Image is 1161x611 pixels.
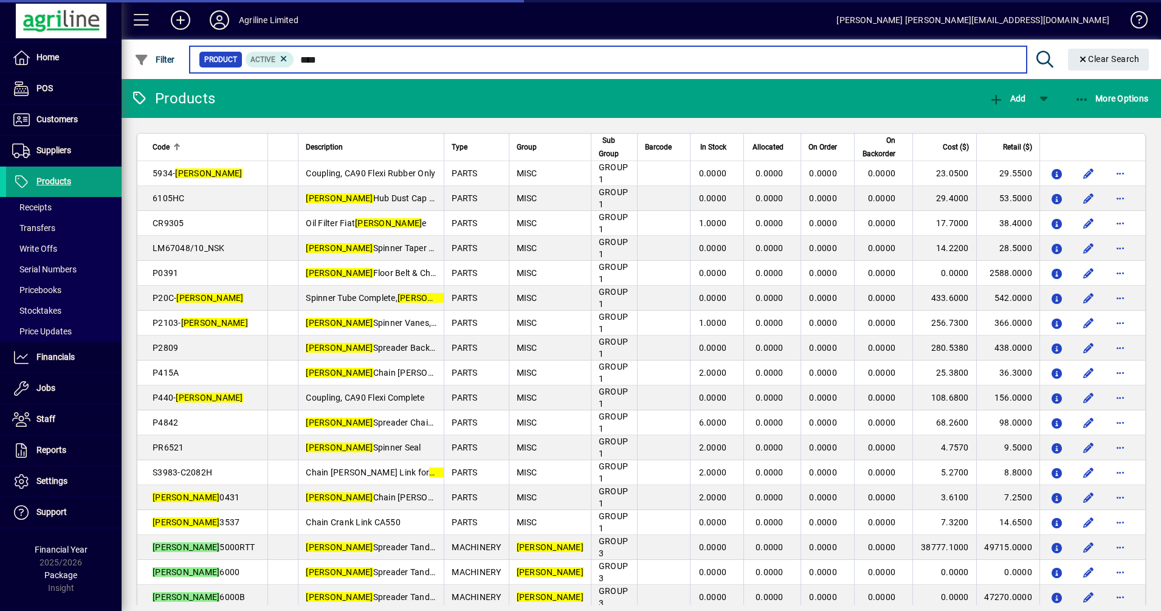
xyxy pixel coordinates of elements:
[306,542,373,552] em: [PERSON_NAME]
[6,105,122,135] a: Customers
[976,261,1039,286] td: 2588.0000
[809,492,837,502] span: 0.0000
[756,468,784,477] span: 0.0000
[599,134,630,161] div: Sub Group
[517,243,537,253] span: MISC
[868,343,896,353] span: 0.0000
[204,54,237,66] span: Product
[756,168,784,178] span: 0.0000
[912,385,976,410] td: 108.6800
[12,202,52,212] span: Receipts
[153,542,255,552] span: 5000RTT
[756,193,784,203] span: 0.0000
[756,318,784,328] span: 0.0000
[599,387,628,409] span: GROUP 1
[1111,388,1130,407] button: More options
[756,517,784,527] span: 0.0000
[868,293,896,303] span: 0.0000
[1111,338,1130,357] button: More options
[306,243,483,253] span: Spinner Taper Roller Bearing
[976,535,1039,560] td: 49715.0000
[986,88,1028,109] button: Add
[808,140,837,154] span: On Order
[756,343,784,353] span: 0.0000
[36,507,67,517] span: Support
[868,168,896,178] span: 0.0000
[809,218,837,228] span: 0.0000
[1079,288,1098,308] button: Edit
[1121,2,1146,42] a: Knowledge Base
[36,83,53,93] span: POS
[1079,388,1098,407] button: Edit
[1079,463,1098,482] button: Edit
[153,268,178,278] span: P0391
[699,418,727,427] span: 6.0000
[153,368,179,378] span: P415A
[517,140,537,154] span: Group
[306,443,373,452] em: [PERSON_NAME]
[699,268,727,278] span: 0.0000
[699,368,727,378] span: 2.0000
[1111,537,1130,557] button: More options
[912,336,976,361] td: 280.5380
[1111,438,1130,457] button: More options
[868,468,896,477] span: 0.0000
[751,140,794,154] div: Allocated
[1079,338,1098,357] button: Edit
[1079,238,1098,258] button: Edit
[6,43,122,73] a: Home
[809,318,837,328] span: 0.0000
[756,393,784,402] span: 0.0000
[153,517,219,527] em: [PERSON_NAME]
[153,492,239,502] span: 0431
[134,55,175,64] span: Filter
[1079,488,1098,507] button: Edit
[976,510,1039,535] td: 14.6500
[6,497,122,528] a: Support
[912,186,976,211] td: 29.4000
[306,168,435,178] span: Coupling, CA90 Flexi Rubber Only
[1072,88,1152,109] button: More Options
[306,140,436,154] div: Description
[699,393,727,402] span: 0.0000
[306,468,552,477] span: Chain [PERSON_NAME] Link for Feeder Wagon
[12,285,61,295] span: Pricebooks
[809,443,837,452] span: 0.0000
[912,286,976,311] td: 433.6000
[599,187,628,209] span: GROUP 1
[976,211,1039,236] td: 38.4000
[868,443,896,452] span: 0.0000
[6,218,122,238] a: Transfers
[809,368,837,378] span: 0.0000
[12,306,61,316] span: Stocktakes
[306,293,562,303] span: Spinner Tube Complete, Spreader, 400mm Mat SS
[599,437,628,458] span: GROUP 1
[517,140,584,154] div: Group
[452,243,477,253] span: PARTS
[599,162,628,184] span: GROUP 1
[153,293,244,303] span: P20C-
[12,326,72,336] span: Price Updates
[131,49,178,71] button: Filter
[36,383,55,393] span: Jobs
[306,343,519,353] span: Spreader Back Door [PERSON_NAME]
[153,542,219,552] em: [PERSON_NAME]
[1079,263,1098,283] button: Edit
[912,211,976,236] td: 17.7000
[250,55,275,64] span: Active
[912,435,976,460] td: 4.7570
[6,435,122,466] a: Reports
[868,492,896,502] span: 0.0000
[1079,188,1098,208] button: Edit
[943,140,969,154] span: Cost ($)
[989,94,1025,103] span: Add
[976,286,1039,311] td: 542.0000
[36,445,66,455] span: Reports
[306,418,647,427] span: Spreader Chain CA550 - 16 Outer Links + 2 x Crank & [PERSON_NAME]
[699,193,727,203] span: 0.0000
[153,418,178,427] span: P4842
[976,410,1039,435] td: 98.0000
[6,197,122,218] a: Receipts
[1079,413,1098,432] button: Edit
[599,312,628,334] span: GROUP 1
